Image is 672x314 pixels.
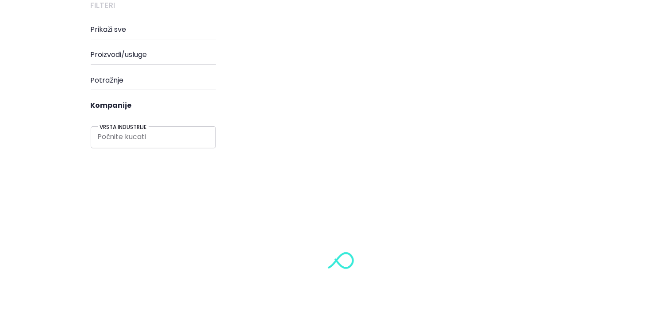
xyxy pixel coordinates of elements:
h4: Kompanije [91,101,248,110]
img: loader [310,234,363,287]
h3: Filteri [91,0,248,10]
h4: Potražnje [91,76,248,84]
h5: Vrsta industrije [98,124,149,130]
h4: Prikaži sve [91,25,248,34]
h4: Proizvodi/usluge [91,50,248,59]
